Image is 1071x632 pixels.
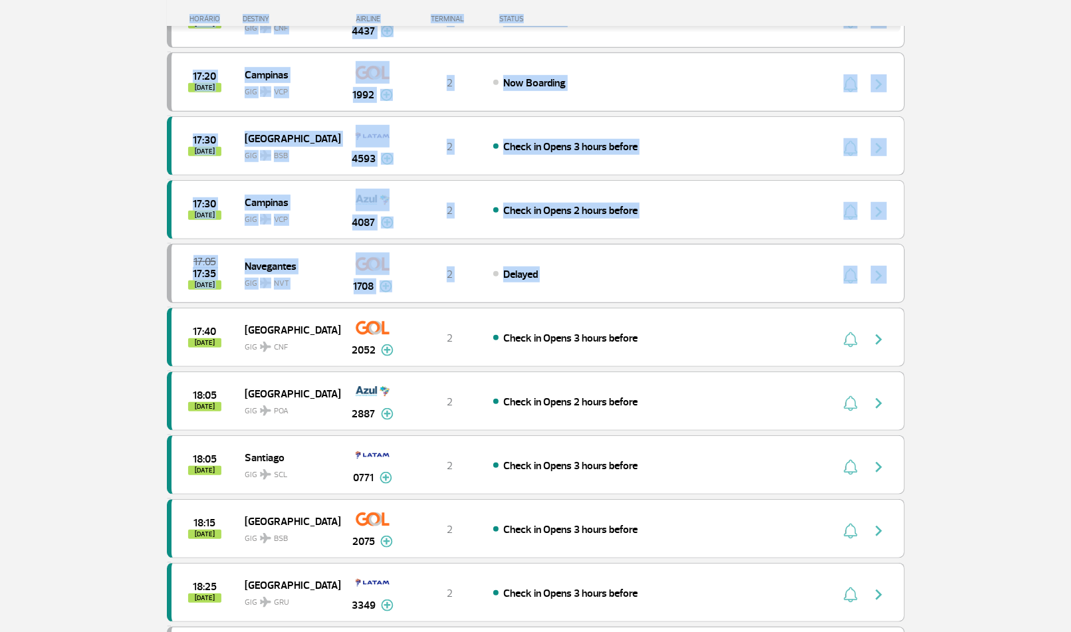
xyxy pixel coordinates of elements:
span: 2 [447,268,453,281]
img: sino-painel-voo.svg [844,204,858,220]
span: VCP [274,86,288,98]
img: sino-painel-voo.svg [844,76,858,92]
img: seta-direita-painel-voo.svg [871,523,887,539]
span: [DATE] [188,83,221,92]
img: sino-painel-voo.svg [844,140,858,156]
span: NVT [274,278,289,290]
span: 2025-08-26 17:40:00 [193,327,216,336]
img: seta-direita-painel-voo.svg [871,140,887,156]
span: [DATE] [188,280,221,290]
img: seta-direita-painel-voo.svg [871,204,887,220]
span: 4593 [352,151,376,167]
span: Santiago [245,449,330,466]
span: SCL [274,469,287,481]
span: GIG [245,526,330,545]
img: seta-direita-painel-voo.svg [871,76,887,92]
img: seta-direita-painel-voo.svg [871,332,887,348]
span: 2025-08-26 18:05:00 [193,391,217,400]
span: [DATE] [188,211,221,220]
img: destiny_airplane.svg [260,405,271,416]
span: 2025-08-26 18:15:00 [193,518,215,528]
span: CNF [274,342,288,354]
img: destiny_airplane.svg [260,597,271,607]
span: [GEOGRAPHIC_DATA] [245,321,330,338]
span: 2 [447,395,453,409]
span: Now Boarding [503,76,566,90]
span: [DATE] [188,593,221,603]
span: 2887 [352,406,376,422]
span: 2025-08-26 17:30:00 [193,136,216,145]
span: 3349 [352,597,376,613]
span: GIG [245,398,330,417]
img: seta-direita-painel-voo.svg [871,268,887,284]
div: HORÁRIO [171,15,243,23]
span: GRU [274,597,289,609]
span: Campinas [245,66,330,83]
span: Check in Opens 2 hours before [503,204,638,217]
span: 2025-08-26 17:35:00 [193,269,216,278]
img: sino-painel-voo.svg [844,459,858,475]
img: destiny_airplane.svg [260,278,271,288]
span: Check in Opens 3 hours before [503,523,638,536]
img: seta-direita-painel-voo.svg [871,459,887,475]
span: 2 [447,76,453,90]
img: mais-info-painel-voo.svg [381,599,394,611]
div: TERMINAL [406,15,493,23]
span: 0771 [354,470,374,486]
img: destiny_airplane.svg [260,214,271,225]
img: mais-info-painel-voo.svg [381,217,394,229]
img: mais-info-painel-voo.svg [380,536,393,548]
span: 2075 [352,534,375,550]
img: destiny_airplane.svg [260,533,271,544]
span: 1708 [354,278,374,294]
div: DESTINY [243,15,340,23]
span: 2 [447,332,453,345]
span: GIG [245,270,330,290]
span: 2 [447,204,453,217]
span: [GEOGRAPHIC_DATA] [245,385,330,402]
span: 2025-08-26 17:30:00 [193,199,216,209]
img: mais-info-painel-voo.svg [381,153,394,165]
img: mais-info-painel-voo.svg [380,89,393,101]
span: Check in Opens 3 hours before [503,140,638,154]
img: mais-info-painel-voo.svg [380,280,392,292]
span: GIG [245,462,330,481]
span: [DATE] [188,466,221,475]
div: AIRLINE [340,15,406,23]
span: BSB [274,150,288,162]
img: sino-painel-voo.svg [844,587,858,603]
span: VCP [274,214,288,226]
span: [GEOGRAPHIC_DATA] [245,512,330,530]
img: destiny_airplane.svg [260,469,271,480]
span: Check in Opens 3 hours before [503,459,638,473]
span: Check in Opens 2 hours before [503,395,638,409]
span: Campinas [245,193,330,211]
img: mais-info-painel-voo.svg [380,472,392,484]
span: Check in Opens 3 hours before [503,587,638,600]
img: mais-info-painel-voo.svg [381,344,394,356]
span: BSB [274,533,288,545]
span: 2 [447,459,453,473]
span: 2 [447,523,453,536]
span: 1992 [353,87,375,103]
div: STATUS [493,15,601,23]
span: [DATE] [188,147,221,156]
span: [DATE] [188,530,221,539]
span: GIG [245,207,330,226]
img: destiny_airplane.svg [260,150,271,161]
span: Navegantes [245,257,330,274]
span: GIG [245,143,330,162]
span: GIG [245,334,330,354]
span: 4087 [352,215,376,231]
img: sino-painel-voo.svg [844,523,858,539]
span: Check in Opens 3 hours before [503,332,638,345]
span: 2025-08-26 18:05:00 [193,455,217,464]
img: sino-painel-voo.svg [844,268,858,284]
span: [GEOGRAPHIC_DATA] [245,576,330,593]
span: [GEOGRAPHIC_DATA] [245,130,330,147]
span: POA [274,405,289,417]
span: 2025-08-26 17:20:00 [193,72,216,81]
span: 2025-08-26 17:05:00 [193,257,216,266]
span: [DATE] [188,402,221,411]
img: destiny_airplane.svg [260,86,271,97]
